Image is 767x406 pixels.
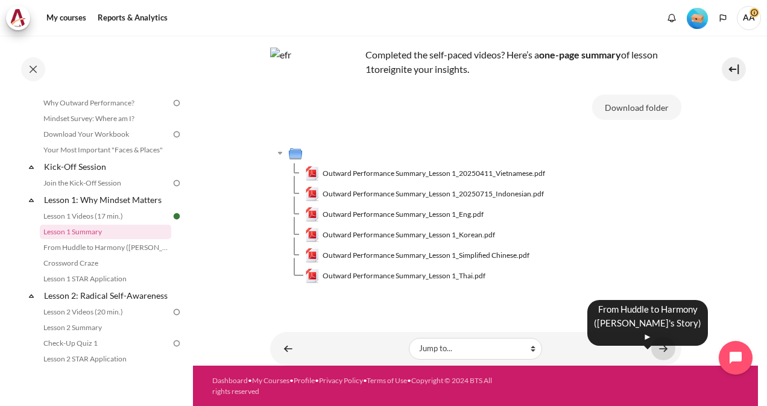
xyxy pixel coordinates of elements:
div: From Huddle to Harmony ([PERSON_NAME]'s Story) ► [587,300,708,346]
a: Outward Performance Summary_Lesson 1_20250715_Indonesian.pdfOutward Performance Summary_Lesson 1_... [305,187,544,201]
a: Crossword Craze [40,256,171,270]
span: Collapse [25,370,37,382]
span: Outward Performance Summary_Lesson 1_Eng.pdf [323,209,484,220]
img: Architeck [10,9,27,27]
a: Download Your Workbook [40,127,171,142]
a: Join the Kick-Off Session [40,176,171,190]
a: Lesson 2 Videos (20 min.) [40,305,171,319]
span: Outward Performance Summary_Lesson 1_Korean.pdf [323,230,495,240]
span: AA [737,6,761,30]
a: Terms of Use [367,376,407,385]
button: Languages [714,9,732,27]
a: From Huddle to Harmony ([PERSON_NAME]'s Story) [40,240,171,255]
span: Outward Performance Summary_Lesson 1_Thai.pdf [323,270,485,281]
img: Outward Performance Summary_Lesson 1_20250715_Indonesian.pdf [305,187,320,201]
a: Lesson 3: Diagnosing the Drama [42,367,171,384]
a: Your Most Important "Faces & Places" [40,143,171,157]
a: Outward Performance Summary_Lesson 1_Eng.pdfOutward Performance Summary_Lesson 1_Eng.pdf [305,207,484,222]
a: Outward Performance Summary_Lesson 1_20250411_Vietnamese.pdfOutward Performance Summary_Lesson 1_... [305,166,546,181]
a: Mindset Survey: Where am I? [40,111,171,126]
button: Download folder [592,95,681,120]
a: Outward Performance Summary_Lesson 1_Simplified Chinese.pdfOutward Performance Summary_Lesson 1_S... [305,248,530,263]
a: Lesson 2 STAR Application [40,352,171,366]
img: Outward Performance Summary_Lesson 1_Korean.pdf [305,228,320,242]
a: Level #1 [682,7,713,29]
p: Completed the self-paced videos? Here’s a of lesson 1 reignite your insights. [270,48,681,77]
span: Collapse [25,161,37,173]
img: Outward Performance Summary_Lesson 1_Eng.pdf [305,207,320,222]
a: Lesson 1 Summary [40,225,171,239]
a: My courses [42,6,90,30]
span: Collapse [25,194,37,206]
span: Outward Performance Summary_Lesson 1_Simplified Chinese.pdf [323,250,529,261]
a: Architeck Architeck [6,6,36,30]
div: Show notification window with no new notifications [663,9,681,27]
div: • • • • • [212,375,495,397]
img: To do [171,178,182,189]
a: Outward Performance Summary_Lesson 1_Thai.pdfOutward Performance Summary_Lesson 1_Thai.pdf [305,269,486,283]
img: Level #1 [687,8,708,29]
span: Collapse [25,290,37,302]
a: User menu [737,6,761,30]
span: to [371,63,380,75]
a: Profile [294,376,315,385]
a: Lesson 1 STAR Application [40,272,171,286]
img: Done [171,211,182,222]
a: Reports & Analytics [93,6,172,30]
a: Outward Performance Summary_Lesson 1_Korean.pdfOutward Performance Summary_Lesson 1_Korean.pdf [305,228,496,242]
a: ◄ Lesson 1 Videos (17 min.) [276,337,300,360]
a: Dashboard [212,376,248,385]
strong: one-page summary [539,49,621,60]
a: Check-Up Quiz 1 [40,336,171,351]
a: Lesson 2: Radical Self-Awareness [42,287,171,304]
img: To do [171,307,182,317]
a: Privacy Policy [319,376,363,385]
img: To do [171,338,182,349]
img: Outward Performance Summary_Lesson 1_20250411_Vietnamese.pdf [305,166,320,181]
img: efr [270,48,361,138]
a: Lesson 1 Videos (17 min.) [40,209,171,223]
img: To do [171,129,182,140]
img: Outward Performance Summary_Lesson 1_Simplified Chinese.pdf [305,248,320,263]
img: To do [171,98,182,108]
div: Level #1 [687,7,708,29]
span: Outward Performance Summary_Lesson 1_20250411_Vietnamese.pdf [323,168,545,179]
a: Lesson 2 Summary [40,320,171,335]
img: Outward Performance Summary_Lesson 1_Thai.pdf [305,269,320,283]
a: My Courses [252,376,289,385]
span: Outward Performance Summary_Lesson 1_20250715_Indonesian.pdf [323,189,544,199]
a: Why Outward Performance? [40,96,171,110]
a: Kick-Off Session [42,158,171,175]
a: Lesson 1: Why Mindset Matters [42,192,171,208]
